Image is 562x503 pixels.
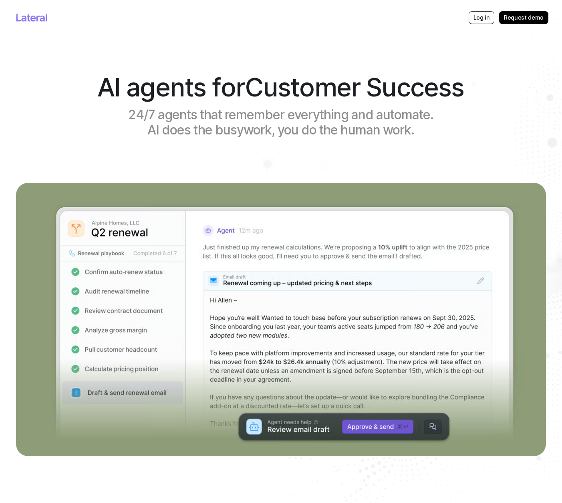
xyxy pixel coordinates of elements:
a: Logo [16,14,47,22]
span: AI agents for [97,72,245,102]
p: Log in [473,14,489,22]
button: Request demo [499,11,548,24]
p: Request demo [504,14,544,22]
span: Customer Success [245,72,465,102]
h1: 24/7 agents that remember everything and automate. AI does the busywork, you do the human work. [118,107,445,138]
div: Log in [469,11,494,24]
